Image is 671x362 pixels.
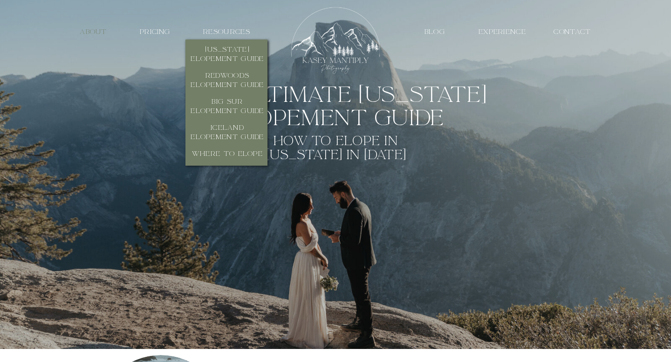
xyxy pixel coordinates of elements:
a: where to elope [188,149,267,158]
a: EXPERIENCE [476,27,528,36]
a: contact [550,27,595,36]
a: [US_STATE] Elopement Guide [188,45,267,64]
a: Big Sur elopement guide [188,97,267,116]
a: Iceland elopement guide [188,123,267,142]
a: redwoods elopement guide [188,71,267,90]
a: Blog [419,27,451,36]
a: PRICING [133,27,177,36]
a: about [72,27,115,36]
a: resources [195,27,259,36]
